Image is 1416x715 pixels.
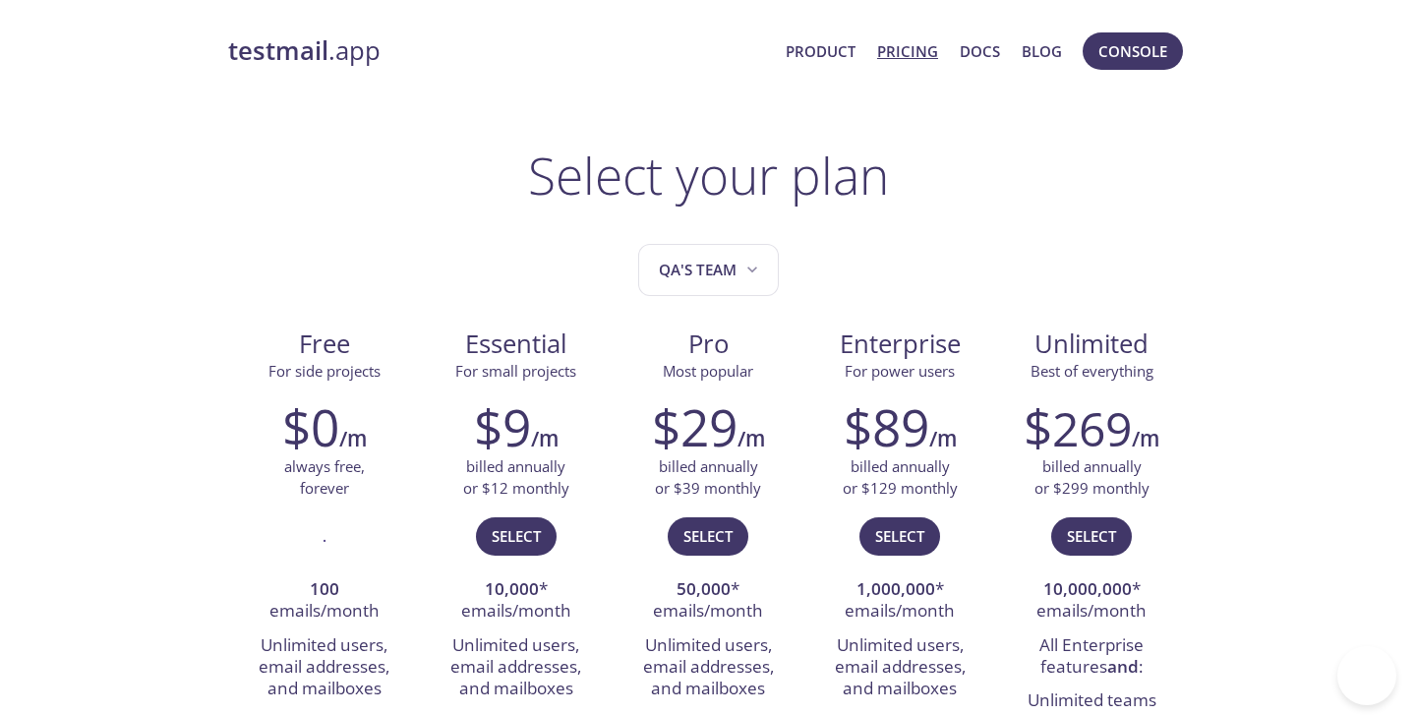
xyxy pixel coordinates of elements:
li: emails/month [243,573,405,629]
span: Qa's team [659,257,762,283]
span: For power users [845,361,955,381]
iframe: Help Scout Beacon - Open [1337,646,1396,705]
span: Select [683,523,733,549]
h6: /m [929,422,957,455]
h6: /m [531,422,559,455]
span: Pro [627,328,788,361]
a: Blog [1022,38,1062,64]
strong: 50,000 [677,577,731,600]
h6: /m [1132,422,1159,455]
span: Essential [436,328,596,361]
span: Most popular [663,361,753,381]
strong: testmail [228,33,328,68]
li: * emails/month [435,573,597,629]
li: All Enterprise features : [1011,629,1173,685]
h6: /m [737,422,765,455]
span: 269 [1052,396,1132,460]
span: Unlimited [1034,327,1149,361]
button: Select [668,517,748,555]
h2: $9 [474,397,531,456]
span: Free [244,328,404,361]
span: Console [1098,38,1167,64]
span: Select [1067,523,1116,549]
strong: 100 [310,577,339,600]
h2: $0 [282,397,339,456]
button: Qa's team [638,244,779,296]
span: Select [492,523,541,549]
p: billed annually or $12 monthly [463,456,569,499]
span: For side projects [268,361,381,381]
li: Unlimited users, email addresses, and mailboxes [819,629,981,707]
span: Select [875,523,924,549]
strong: 10,000,000 [1043,577,1132,600]
p: billed annually or $39 monthly [655,456,761,499]
li: * emails/month [819,573,981,629]
strong: 1,000,000 [856,577,935,600]
p: always free, forever [284,456,365,499]
button: Select [1051,517,1132,555]
strong: and [1107,655,1139,678]
a: testmail.app [228,34,770,68]
p: billed annually or $299 monthly [1034,456,1150,499]
li: * emails/month [626,573,789,629]
span: Best of everything [1031,361,1153,381]
li: * emails/month [1011,573,1173,629]
p: billed annually or $129 monthly [843,456,958,499]
li: Unlimited users, email addresses, and mailboxes [435,629,597,707]
a: Docs [960,38,1000,64]
h2: $89 [844,397,929,456]
button: Select [859,517,940,555]
span: For small projects [455,361,576,381]
h1: Select your plan [528,146,889,205]
a: Pricing [877,38,938,64]
button: Console [1083,32,1183,70]
h2: $ [1024,397,1132,456]
h2: $29 [652,397,737,456]
li: Unlimited users, email addresses, and mailboxes [626,629,789,707]
button: Select [476,517,557,555]
span: Enterprise [820,328,980,361]
a: Product [786,38,855,64]
h6: /m [339,422,367,455]
strong: 10,000 [485,577,539,600]
li: Unlimited users, email addresses, and mailboxes [243,629,405,707]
